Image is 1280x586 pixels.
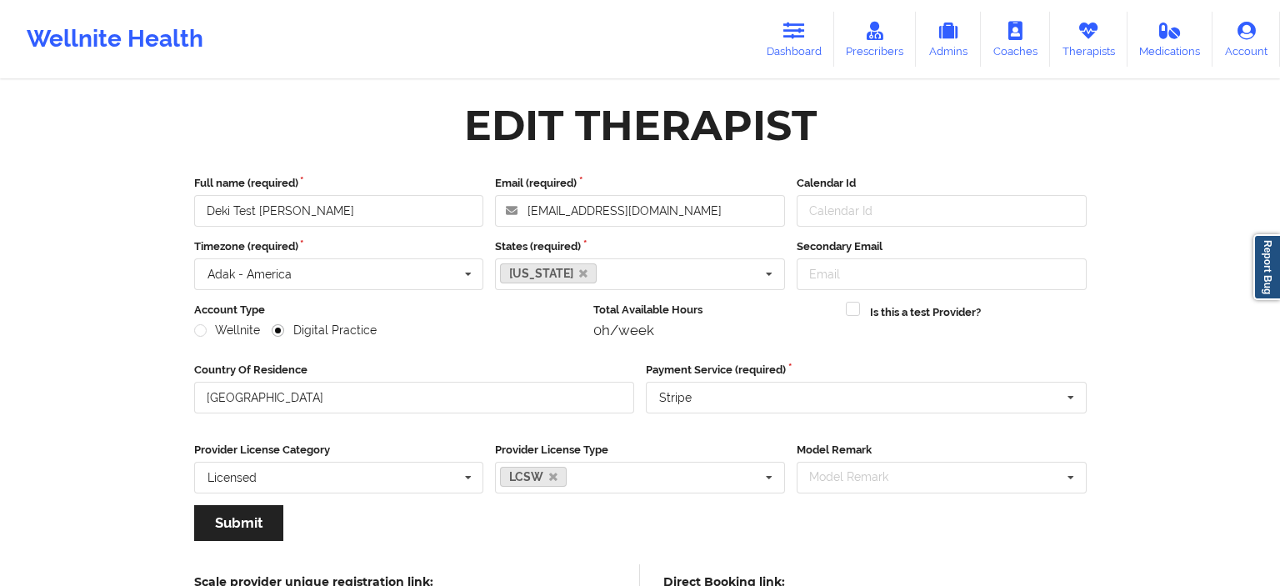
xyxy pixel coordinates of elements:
label: Provider License Type [495,442,785,458]
input: Calendar Id [797,195,1087,227]
button: Submit [194,505,283,541]
label: Wellnite [194,323,261,338]
label: Timezone (required) [194,238,484,255]
input: Full name [194,195,484,227]
div: 0h/week [593,322,834,338]
a: [US_STATE] [500,263,597,283]
label: States (required) [495,238,785,255]
a: Prescribers [834,12,917,67]
a: LCSW [500,467,567,487]
input: Email [797,258,1087,290]
a: Medications [1127,12,1213,67]
label: Secondary Email [797,238,1087,255]
label: Account Type [194,302,582,318]
a: Therapists [1050,12,1127,67]
label: Payment Service (required) [646,362,1087,378]
div: Edit Therapist [464,99,817,152]
a: Account [1212,12,1280,67]
input: Email address [495,195,785,227]
label: Model Remark [797,442,1087,458]
div: Licensed [207,472,257,483]
label: Total Available Hours [593,302,834,318]
label: Calendar Id [797,175,1087,192]
label: Is this a test Provider? [870,304,981,321]
div: Adak - America [207,268,292,280]
a: Coaches [981,12,1050,67]
div: Stripe [659,392,692,403]
a: Dashboard [754,12,834,67]
a: Admins [916,12,981,67]
label: Country Of Residence [194,362,635,378]
div: Model Remark [805,468,912,487]
label: Email (required) [495,175,785,192]
label: Digital Practice [272,323,377,338]
label: Full name (required) [194,175,484,192]
label: Provider License Category [194,442,484,458]
a: Report Bug [1253,234,1280,300]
